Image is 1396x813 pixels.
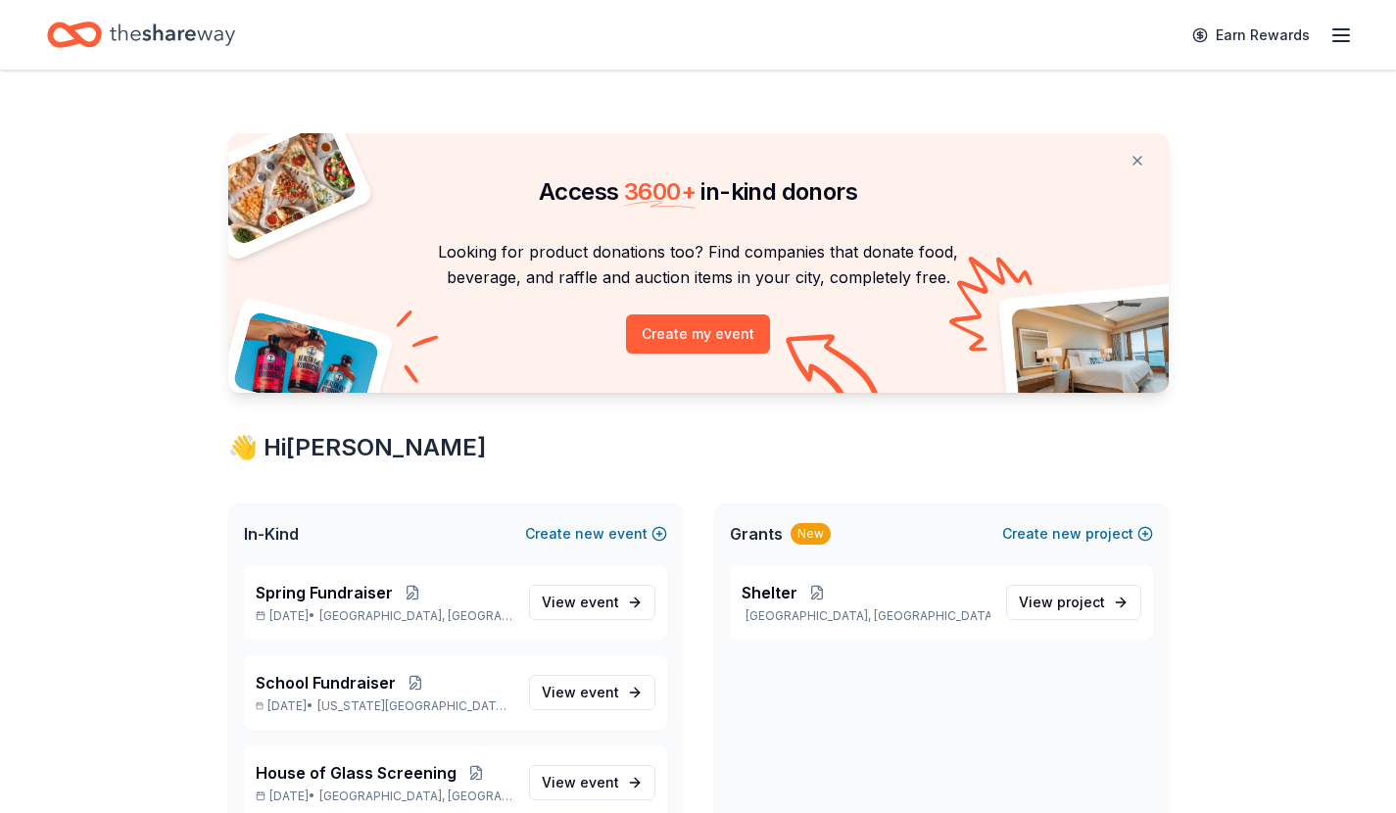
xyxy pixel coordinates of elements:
[1019,591,1105,614] span: View
[1057,594,1105,610] span: project
[319,789,512,804] span: [GEOGRAPHIC_DATA], [GEOGRAPHIC_DATA]
[1002,522,1153,546] button: Createnewproject
[256,581,393,604] span: Spring Fundraiser
[252,239,1145,291] p: Looking for product donations too? Find companies that donate food, beverage, and raffle and auct...
[542,591,619,614] span: View
[319,608,512,624] span: [GEOGRAPHIC_DATA], [GEOGRAPHIC_DATA]
[525,522,667,546] button: Createnewevent
[529,675,655,710] a: View event
[575,522,604,546] span: new
[786,334,884,407] img: Curvy arrow
[1180,18,1322,53] a: Earn Rewards
[47,12,235,58] a: Home
[256,671,396,694] span: School Fundraiser
[542,771,619,794] span: View
[624,177,696,206] span: 3600 +
[256,698,513,714] p: [DATE] •
[1006,585,1141,620] a: View project
[730,522,783,546] span: Grants
[742,581,797,604] span: Shelter
[256,789,513,804] p: [DATE] •
[317,698,512,714] span: [US_STATE][GEOGRAPHIC_DATA], [GEOGRAPHIC_DATA]
[580,594,619,610] span: event
[626,314,770,354] button: Create my event
[529,765,655,800] a: View event
[1052,522,1082,546] span: new
[580,774,619,790] span: event
[244,522,299,546] span: In-Kind
[791,523,831,545] div: New
[256,761,457,785] span: House of Glass Screening
[206,121,359,247] img: Pizza
[539,177,857,206] span: Access in-kind donors
[580,684,619,700] span: event
[228,432,1169,463] div: 👋 Hi [PERSON_NAME]
[542,681,619,704] span: View
[256,608,513,624] p: [DATE] •
[529,585,655,620] a: View event
[742,608,990,624] p: [GEOGRAPHIC_DATA], [GEOGRAPHIC_DATA]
